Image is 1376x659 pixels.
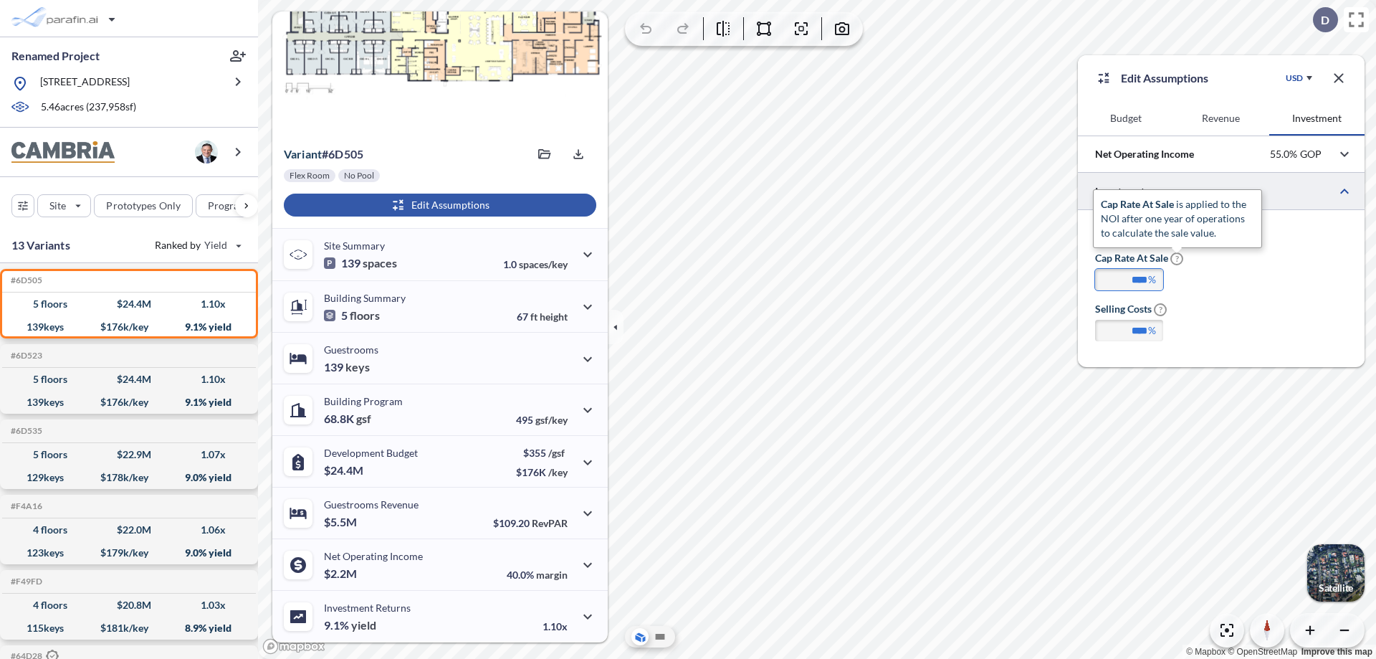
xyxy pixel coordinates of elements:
p: Prototypes Only [106,199,181,213]
p: 1.0 [503,258,568,270]
p: 68.8K [324,412,371,426]
h5: Click to copy the code [8,577,42,587]
a: OpenStreetMap [1228,647,1297,657]
h3: Investment [1095,222,1347,236]
label: % [1148,323,1156,338]
img: BrandImage [11,141,115,163]
p: Investment Returns [324,602,411,614]
p: Guestrooms Revenue [324,498,419,511]
p: No Pool [344,170,374,181]
p: Net Operating Income [324,550,423,562]
p: $24.4M [324,463,365,478]
span: /key [548,466,568,478]
a: Improve this map [1301,647,1372,657]
span: RevPAR [532,517,568,529]
p: 55.0% GOP [1270,148,1322,161]
button: Edit Assumptions [284,194,596,217]
p: D [1321,14,1329,27]
button: Site Plan [651,628,669,645]
h5: Click to copy the code [8,426,42,436]
p: Development Budget [324,447,418,459]
span: ? [1170,252,1183,265]
span: ? [1154,303,1167,316]
label: Selling Costs [1095,302,1167,316]
p: $109.20 [493,517,568,529]
p: Guestrooms [324,343,378,356]
h5: Click to copy the code [8,501,42,511]
span: yield [351,618,376,632]
span: gsf [356,412,371,426]
p: Edit Assumptions [1121,70,1208,87]
span: ft [530,310,537,323]
span: gsf/key [535,414,568,426]
span: margin [536,569,568,581]
p: Satellite [1319,582,1353,594]
span: /gsf [548,447,565,459]
p: 5.46 acres ( 237,958 sf) [41,100,136,115]
p: Site [49,199,66,213]
p: Program [208,199,248,213]
p: Building Summary [324,292,406,304]
label: % [1148,272,1156,287]
p: Site Summary [324,240,385,252]
h5: Click to copy the code [8,275,42,285]
p: Net Operating Income [1095,147,1194,161]
span: Variant [284,147,322,161]
span: floors [350,308,380,323]
span: spaces [363,256,397,270]
p: # 6d505 [284,147,363,161]
h5: Click to copy the code [8,351,42,361]
p: 13 Variants [11,237,70,254]
label: Cap Rate at Sale [1095,251,1183,265]
img: user logo [195,141,218,163]
p: Flex Room [290,170,330,181]
p: 5 [324,308,380,323]
span: Yield [204,238,228,252]
span: height [540,310,568,323]
button: Switcher ImageSatellite [1307,544,1365,602]
button: Budget [1078,101,1173,136]
p: 67 [517,310,568,323]
button: Investment [1269,101,1365,136]
span: keys [345,360,370,374]
button: Site [37,194,91,217]
p: Building Program [324,395,403,407]
p: 139 [324,360,370,374]
p: 139 [324,256,397,270]
button: Ranked by Yield [143,234,251,257]
div: USD [1286,72,1303,84]
a: Mapbox [1186,647,1225,657]
button: Program [196,194,273,217]
button: Revenue [1173,101,1268,136]
p: $2.2M [324,566,359,581]
a: Mapbox homepage [262,638,325,655]
p: $355 [516,447,568,459]
p: $176K [516,466,568,478]
p: 495 [516,414,568,426]
p: $5.5M [324,515,359,529]
img: Switcher Image [1307,544,1365,602]
p: 9.1% [324,618,376,632]
button: Aerial View [631,628,649,645]
button: Prototypes Only [94,194,193,217]
p: 1.10x [543,620,568,632]
span: spaces/key [519,258,568,270]
p: 40.0% [507,569,568,581]
p: Renamed Project [11,48,100,64]
p: [STREET_ADDRESS] [40,75,130,93]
